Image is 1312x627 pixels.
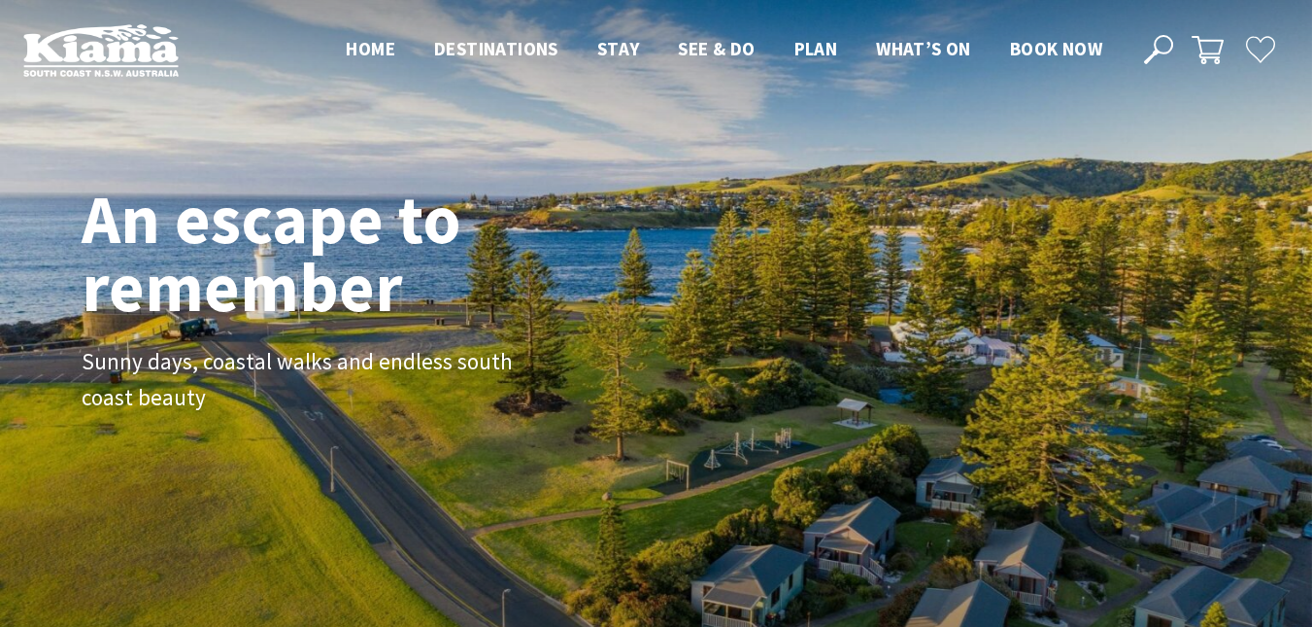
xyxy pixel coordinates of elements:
[434,37,558,60] span: Destinations
[326,34,1122,66] nav: Main Menu
[82,344,519,416] p: Sunny days, coastal walks and endless south coast beauty
[794,37,838,60] span: Plan
[678,37,755,60] span: See & Do
[346,37,395,60] span: Home
[23,23,179,77] img: Kiama Logo
[82,185,616,321] h1: An escape to remember
[597,37,640,60] span: Stay
[1010,37,1102,60] span: Book now
[876,37,971,60] span: What’s On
